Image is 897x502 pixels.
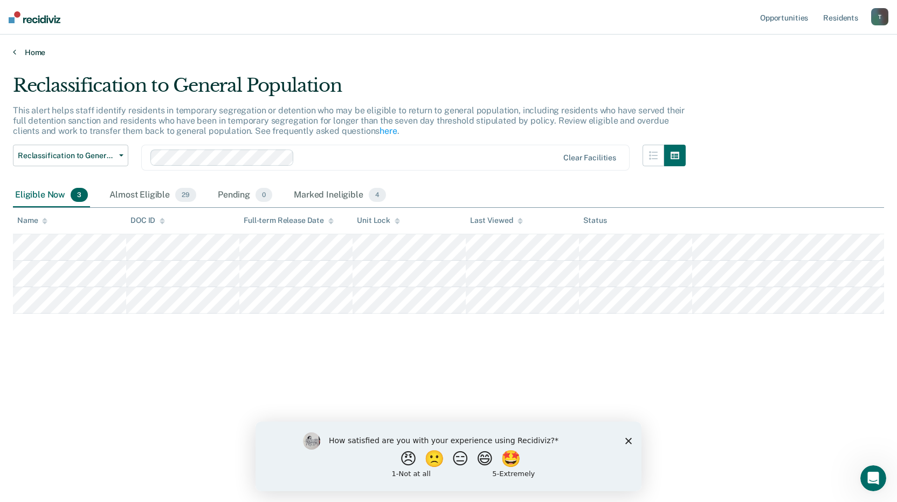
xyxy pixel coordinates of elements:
span: Reclassification to General Population [18,151,115,160]
img: Recidiviz [9,11,60,23]
div: Name [17,216,47,225]
div: Full-term Release Date [244,216,334,225]
div: Unit Lock [357,216,400,225]
div: DOC ID [130,216,165,225]
span: 0 [256,188,272,202]
div: Eligible Now3 [13,184,90,207]
div: Clear facilities [563,153,616,162]
a: Home [13,48,884,57]
div: Last Viewed [470,216,522,225]
div: Reclassification to General Population [13,74,686,105]
span: 29 [175,188,196,202]
span: 3 [71,188,88,202]
div: Status [583,216,606,225]
iframe: Survey by Kim from Recidiviz [256,422,641,491]
div: Almost Eligible29 [107,184,198,207]
span: 4 [369,188,386,202]
div: Marked Ineligible4 [292,184,388,207]
a: here [379,126,397,136]
iframe: Intercom live chat [860,465,886,491]
button: Reclassification to General Population [13,145,128,166]
p: This alert helps staff identify residents in temporary segregation or detention who may be eligib... [13,105,685,136]
div: Pending0 [216,184,274,207]
button: T [871,8,888,25]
